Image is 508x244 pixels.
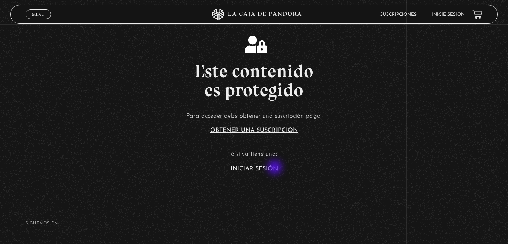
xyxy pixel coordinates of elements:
span: Menu [32,12,44,17]
a: Suscripciones [380,12,417,17]
a: Obtener una suscripción [210,127,298,133]
a: Iniciar Sesión [230,166,278,172]
a: View your shopping cart [472,9,482,19]
h4: SÍguenos en: [26,221,483,226]
span: Cerrar [29,18,47,24]
a: Inicie sesión [432,12,465,17]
